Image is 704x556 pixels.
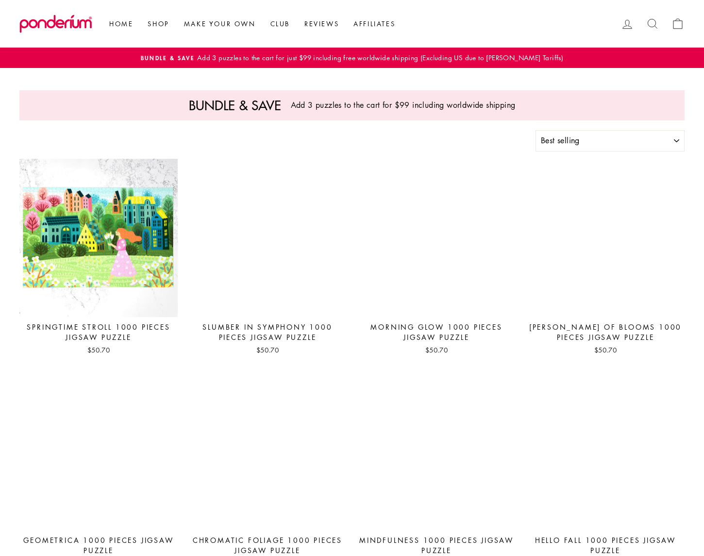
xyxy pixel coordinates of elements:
div: $50.70 [357,345,516,354]
a: Reviews [297,15,346,33]
div: Geometrica 1000 Pieces Jigsaw Puzzle [19,535,178,556]
a: Springtime Stroll 1000 Pieces Jigsaw Puzzle $50.70 [19,159,178,357]
div: Morning Glow 1000 Pieces Jigsaw Puzzle [357,322,516,342]
div: Hello Fall 1000 Pieces Jigsaw Puzzle [526,535,685,556]
a: [PERSON_NAME] of Blooms 1000 Pieces Jigsaw Puzzle $50.70 [526,159,685,357]
ul: Primary [97,15,402,33]
span: Bundle & Save [141,53,195,62]
a: Affiliates [346,15,402,33]
p: Add 3 puzzles to the cart for $99 including worldwide shipping [291,101,516,110]
a: Shop [140,15,176,33]
a: Morning Glow 1000 Pieces Jigsaw Puzzle $50.70 [357,159,516,357]
a: Club [263,15,297,33]
img: Ponderium [19,15,92,33]
div: Springtime Stroll 1000 Pieces Jigsaw Puzzle [19,322,178,342]
a: Bundle & SaveAdd 3 puzzles to the cart for just $99 including free worldwide shipping (Excluding ... [22,52,682,63]
a: Bundle & saveAdd 3 puzzles to the cart for $99 including worldwide shipping [19,90,685,120]
span: Add 3 puzzles to the cart for just $99 including free worldwide shipping (Excluding US due to [PE... [195,52,563,62]
div: [PERSON_NAME] of Blooms 1000 Pieces Jigsaw Puzzle [526,322,685,342]
div: $50.70 [19,345,178,354]
div: Mindfulness 1000 Pieces Jigsaw Puzzle [357,535,516,556]
div: $50.70 [526,345,685,354]
div: Slumber in Symphony 1000 Pieces Jigsaw Puzzle [188,322,347,342]
div: $50.70 [188,345,347,354]
a: Slumber in Symphony 1000 Pieces Jigsaw Puzzle $50.70 [188,159,347,357]
a: Make Your Own [177,15,263,33]
a: Home [102,15,140,33]
div: Chromatic Foliage 1000 Pieces Jigsaw Puzzle [188,535,347,556]
p: Bundle & save [189,98,281,113]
